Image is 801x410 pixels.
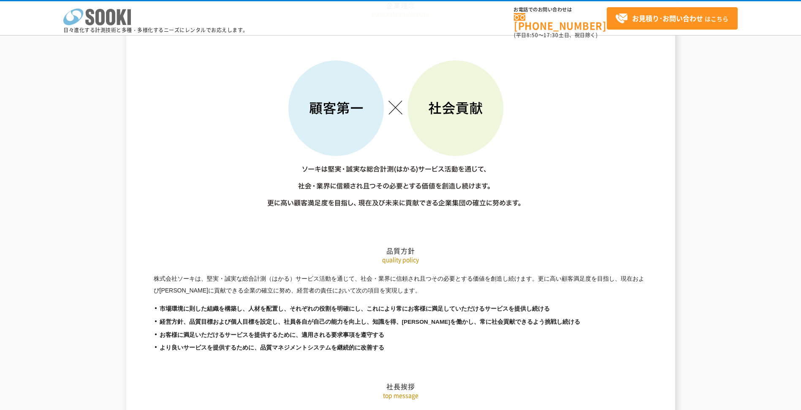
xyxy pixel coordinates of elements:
[632,13,703,23] strong: お見積り･お問い合わせ
[154,318,648,327] li: 経営方針、品質目標および個人目標を設定し、社員各自が自己の能力を向上し、知識を得、[PERSON_NAME]を働かし、常に社会貢献できるよう挑戦し続ける
[154,298,648,391] h2: 社長挨拶
[154,162,648,255] h2: 品質方針
[63,27,248,33] p: 日々進化する計測技術と多種・多様化するニーズにレンタルでお応えします。
[527,31,538,39] span: 8:50
[249,27,553,217] img: 顧客第一×社会貢献
[543,31,559,39] span: 17:30
[514,31,597,39] span: (平日 ～ 土日、祝日除く)
[154,391,648,400] p: top message
[154,344,648,353] li: より良いサービスを提供するために、品質マネジメントシステムを継続的に改善する
[154,331,648,340] li: お客様に満足いただけるサービスを提供するために、適用される要求事項を遵守する
[514,7,607,12] span: お電話でのお問い合わせは
[154,273,648,296] p: 株式会社ソーキは、堅実・誠実な総合計測（はかる）サービス活動を通じて、社会・業界に信頼され且つその必要とする価値を創造し続けます。更に高い顧客満足度を目指し、現在および[PERSON_NAME]...
[615,12,728,25] span: はこちら
[607,7,738,30] a: お見積り･お問い合わせはこちら
[154,305,648,314] li: 市場環境に則した組織を構築し、人材を配置し、それぞれの役割を明確にし、これにより常にお客様に満足していただけるサービスを提供し続ける
[154,255,648,264] p: quality policy
[514,13,607,30] a: [PHONE_NUMBER]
